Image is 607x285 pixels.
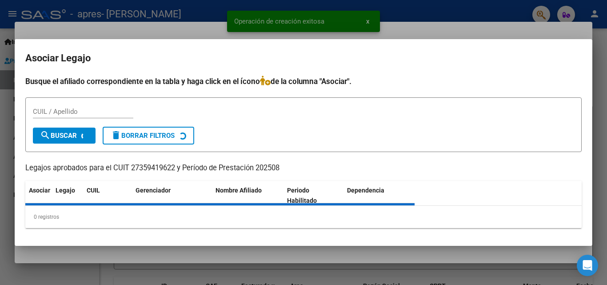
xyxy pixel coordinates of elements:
[29,187,50,194] span: Asociar
[111,132,175,140] span: Borrar Filtros
[40,132,77,140] span: Buscar
[33,128,96,144] button: Buscar
[25,181,52,210] datatable-header-cell: Asociar
[136,187,171,194] span: Gerenciador
[284,181,343,210] datatable-header-cell: Periodo Habilitado
[56,187,75,194] span: Legajo
[347,187,384,194] span: Dependencia
[52,181,83,210] datatable-header-cell: Legajo
[25,50,582,67] h2: Asociar Legajo
[25,76,582,87] h4: Busque el afiliado correspondiente en la tabla y haga click en el ícono de la columna "Asociar".
[87,187,100,194] span: CUIL
[25,206,582,228] div: 0 registros
[40,130,51,140] mat-icon: search
[83,181,132,210] datatable-header-cell: CUIL
[343,181,415,210] datatable-header-cell: Dependencia
[577,255,598,276] div: Open Intercom Messenger
[103,127,194,145] button: Borrar Filtros
[216,187,262,194] span: Nombre Afiliado
[212,181,284,210] datatable-header-cell: Nombre Afiliado
[111,130,121,140] mat-icon: delete
[25,163,582,174] p: Legajos aprobados para el CUIT 27359419622 y Período de Prestación 202508
[287,187,317,204] span: Periodo Habilitado
[132,181,212,210] datatable-header-cell: Gerenciador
